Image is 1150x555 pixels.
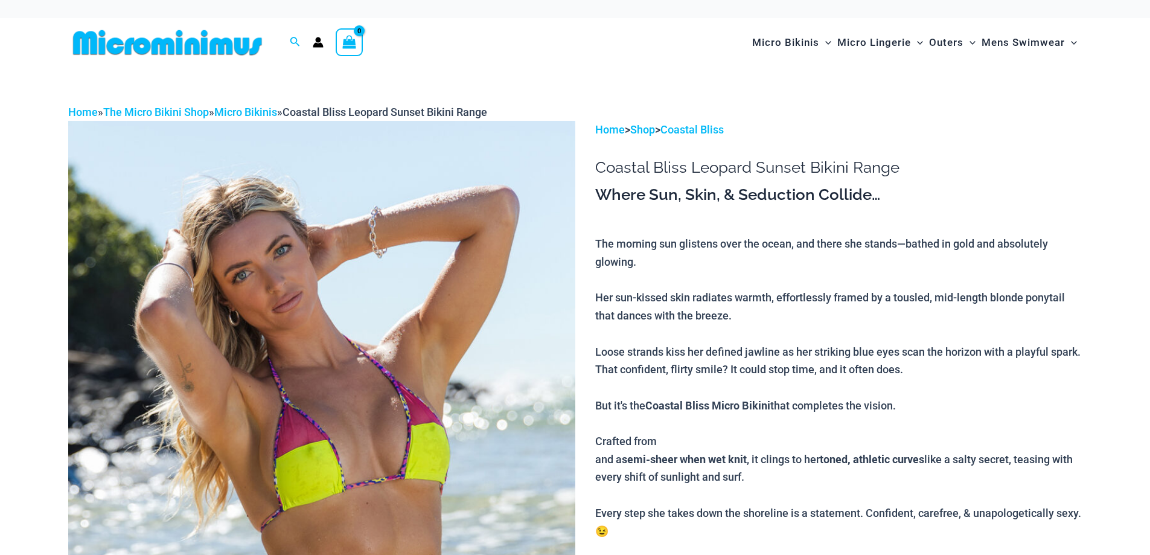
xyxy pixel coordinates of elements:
[595,158,1082,177] h1: Coastal Bliss Leopard Sunset Bikini Range
[819,27,831,58] span: Menu Toggle
[630,123,655,136] a: Shop
[979,24,1080,61] a: Mens SwimwearMenu ToggleMenu Toggle
[820,452,924,466] b: toned, athletic curves
[68,106,98,118] a: Home
[214,106,277,118] a: Micro Bikinis
[660,123,724,136] a: Coastal Bliss
[595,235,1082,540] p: The morning sun glistens over the ocean, and there she stands—bathed in gold and absolutely glowi...
[595,451,1082,541] div: and a , it clings to her like a salty secret, teasing with every shift of sunlight and surf. Ever...
[283,106,487,118] span: Coastal Bliss Leopard Sunset Bikini Range
[622,452,747,466] b: semi-sheer when wet knit
[963,27,976,58] span: Menu Toggle
[911,27,923,58] span: Menu Toggle
[68,106,487,118] span: » » »
[926,24,979,61] a: OutersMenu ToggleMenu Toggle
[595,121,1082,139] p: > >
[595,185,1082,205] h3: Where Sun, Skin, & Seduction Collide…
[749,24,834,61] a: Micro BikinisMenu ToggleMenu Toggle
[1065,27,1077,58] span: Menu Toggle
[834,24,926,61] a: Micro LingerieMenu ToggleMenu Toggle
[645,398,770,412] b: Coastal Bliss Micro Bikini
[103,106,209,118] a: The Micro Bikini Shop
[982,27,1065,58] span: Mens Swimwear
[929,27,963,58] span: Outers
[595,123,625,136] a: Home
[313,37,324,48] a: Account icon link
[290,35,301,50] a: Search icon link
[68,29,267,56] img: MM SHOP LOGO FLAT
[752,27,819,58] span: Micro Bikinis
[336,28,363,56] a: View Shopping Cart, empty
[837,27,911,58] span: Micro Lingerie
[747,22,1082,63] nav: Site Navigation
